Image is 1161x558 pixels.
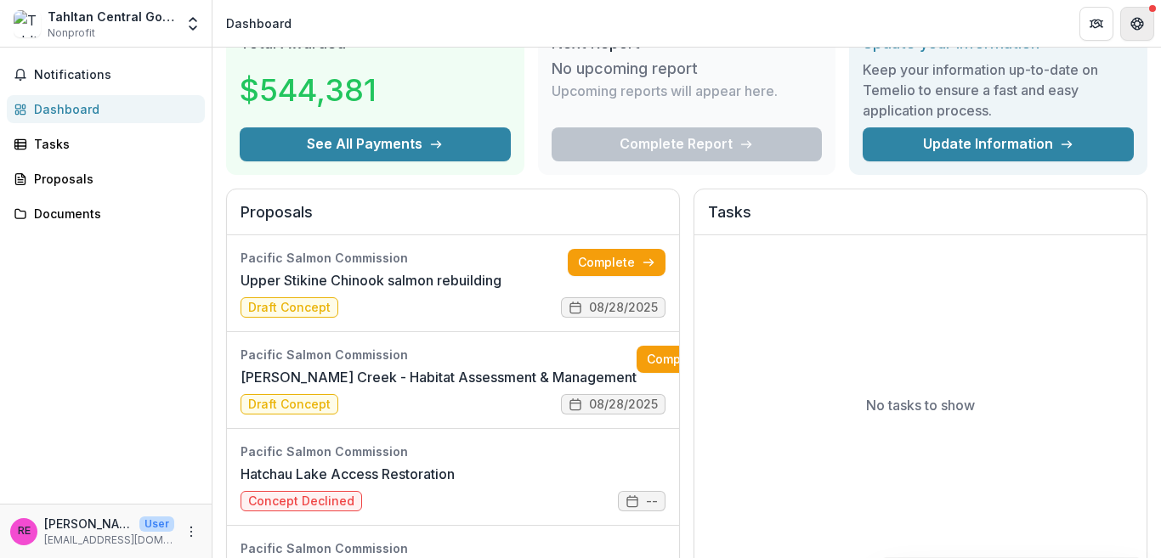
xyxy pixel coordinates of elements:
button: More [181,521,201,542]
button: Get Help [1120,7,1154,41]
h2: Proposals [241,203,665,235]
div: Proposals [34,170,191,188]
button: Partners [1079,7,1113,41]
a: Complete [568,249,665,276]
div: Tasks [34,135,191,153]
button: Notifications [7,61,205,88]
a: Update Information [863,127,1134,161]
h3: $544,381 [240,67,377,113]
span: Notifications [34,68,198,82]
h3: Keep your information up-to-date on Temelio to ensure a fast and easy application process. [863,59,1134,121]
button: Open entity switcher [181,7,205,41]
p: User [139,516,174,532]
img: Tahltan Central Government [14,10,41,37]
a: Upper Stikine Chinook salmon rebuilding [241,270,501,290]
nav: breadcrumb [219,11,298,36]
div: Documents [34,205,191,223]
div: Richard Erhardt [18,526,31,537]
a: Tasks [7,130,205,158]
div: Tahltan Central Government [48,8,174,25]
p: [PERSON_NAME] [44,515,133,533]
button: See All Payments [240,127,511,161]
a: Complete [637,346,734,373]
a: Documents [7,200,205,228]
p: Upcoming reports will appear here. [552,81,778,101]
p: [EMAIL_ADDRESS][DOMAIN_NAME] [44,533,174,548]
div: Dashboard [226,14,292,32]
p: No tasks to show [866,395,975,415]
a: Hatchau Lake Access Restoration [241,464,455,484]
span: Nonprofit [48,25,95,41]
div: Dashboard [34,100,191,118]
a: Dashboard [7,95,205,123]
a: Proposals [7,165,205,193]
h2: Tasks [708,203,1133,235]
a: [PERSON_NAME] Creek - Habitat Assessment & Management [241,367,637,387]
h3: No upcoming report [552,59,698,78]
